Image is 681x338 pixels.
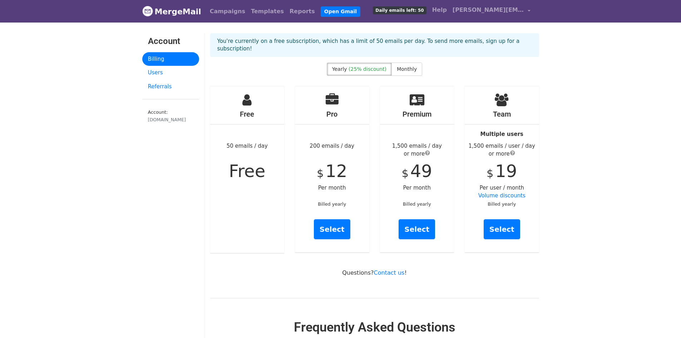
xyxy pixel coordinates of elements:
div: Per month [380,86,454,252]
h4: Team [465,110,539,118]
a: MergeMail [142,4,201,19]
a: Select [399,219,435,239]
a: Help [429,3,450,17]
span: 19 [495,161,517,181]
h4: Free [210,110,285,118]
span: 49 [410,161,432,181]
a: Select [314,219,350,239]
span: Daily emails left: 50 [373,6,426,14]
span: 12 [325,161,347,181]
a: Contact us [374,269,405,276]
div: 1,500 emails / user / day or more [465,142,539,158]
span: $ [402,167,409,180]
div: Per user / month [465,86,539,252]
p: You're currently on a free subscription, which has a limit of 50 emails per day. To send more ema... [217,38,532,53]
div: 200 emails / day Per month [295,86,369,252]
a: Users [142,66,199,80]
a: Reports [287,4,318,19]
p: Questions? ! [210,269,539,276]
a: Open Gmail [321,6,360,17]
a: Campaigns [207,4,248,19]
span: Yearly [332,66,347,72]
span: (25% discount) [349,66,386,72]
span: $ [487,167,493,180]
div: 1,500 emails / day or more [380,142,454,158]
a: Billing [142,52,199,66]
small: Account: [148,109,193,123]
img: MergeMail logo [142,6,153,16]
h4: Pro [295,110,369,118]
a: Templates [248,4,287,19]
small: Billed yearly [488,201,516,207]
a: Daily emails left: 50 [370,3,429,17]
small: Billed yearly [403,201,431,207]
span: Monthly [397,66,417,72]
h2: Frequently Asked Questions [210,320,539,335]
span: [PERSON_NAME][EMAIL_ADDRESS][DOMAIN_NAME] [453,6,524,14]
h3: Account [148,36,193,46]
small: Billed yearly [318,201,346,207]
div: [DOMAIN_NAME] [148,116,193,123]
a: Select [484,219,520,239]
a: Referrals [142,80,199,94]
strong: Multiple users [480,131,523,137]
span: Free [229,161,265,181]
div: 50 emails / day [210,86,285,253]
a: Volume discounts [478,192,525,199]
span: $ [317,167,324,180]
a: [PERSON_NAME][EMAIL_ADDRESS][DOMAIN_NAME] [450,3,533,20]
h4: Premium [380,110,454,118]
